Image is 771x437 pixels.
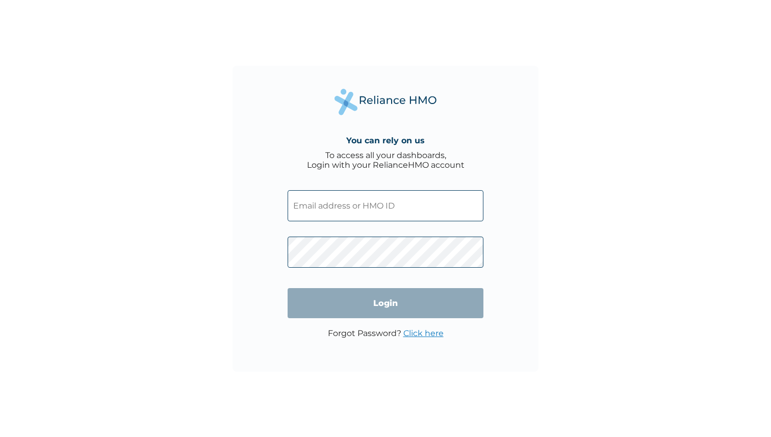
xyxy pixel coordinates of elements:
[403,328,444,338] a: Click here
[346,136,425,145] h4: You can rely on us
[288,288,483,318] input: Login
[307,150,465,170] div: To access all your dashboards, Login with your RelianceHMO account
[335,89,436,115] img: Reliance Health's Logo
[328,328,444,338] p: Forgot Password?
[288,190,483,221] input: Email address or HMO ID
